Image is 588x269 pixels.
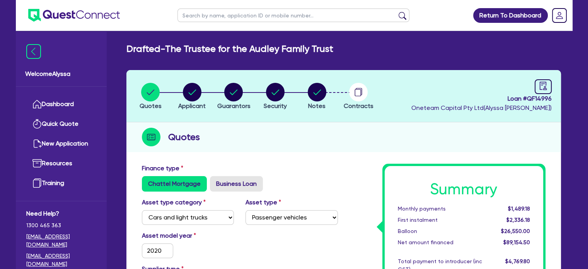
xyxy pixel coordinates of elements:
[25,69,97,79] span: Welcome Alyssa
[539,82,547,90] span: audit
[142,198,206,207] label: Asset type category
[26,44,41,59] img: icon-menu-close
[26,154,96,173] a: Resources
[142,164,183,173] label: Finance type
[508,206,530,212] span: $1,489.18
[264,102,287,110] span: Security
[28,9,120,22] img: quest-connect-logo-blue
[210,176,263,192] label: Business Loan
[26,134,96,154] a: New Application
[136,231,240,240] label: Asset model year
[506,217,530,223] span: $2,336.18
[168,130,200,144] h2: Quotes
[26,209,96,218] span: Need Help?
[263,82,287,111] button: Security
[26,233,96,249] a: [EMAIL_ADDRESS][DOMAIN_NAME]
[216,82,251,111] button: Guarantors
[26,173,96,193] a: Training
[392,205,488,213] div: Monthly payments
[126,43,333,55] h2: Drafted - The Trustee for the Audley Family Trust
[26,114,96,134] a: Quick Quote
[139,82,162,111] button: Quotes
[392,227,488,235] div: Balloon
[549,5,569,26] a: Dropdown toggle
[307,82,327,111] button: Notes
[26,252,96,268] a: [EMAIL_ADDRESS][DOMAIN_NAME]
[411,94,552,103] span: Loan # QF14996
[142,176,207,192] label: Chattel Mortgage
[32,159,42,168] img: resources
[343,82,374,111] button: Contracts
[503,239,530,245] span: $89,154.50
[505,258,530,264] span: $4,769.80
[535,79,552,94] a: audit
[32,139,42,148] img: new-application
[32,178,42,188] img: training
[398,180,530,199] h1: Summary
[177,9,409,22] input: Search by name, application ID or mobile number...
[392,216,488,224] div: First instalment
[178,102,206,110] span: Applicant
[217,102,250,110] span: Guarantors
[140,102,162,110] span: Quotes
[26,221,96,230] span: 1300 465 363
[142,128,160,146] img: step-icon
[473,8,548,23] a: Return To Dashboard
[411,104,552,111] span: Oneteam Capital Pty Ltd ( Alyssa [PERSON_NAME] )
[245,198,281,207] label: Asset type
[178,82,206,111] button: Applicant
[308,102,326,110] span: Notes
[501,228,530,234] span: $26,550.00
[26,94,96,114] a: Dashboard
[344,102,373,110] span: Contracts
[32,119,42,129] img: quick-quote
[392,238,488,247] div: Net amount financed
